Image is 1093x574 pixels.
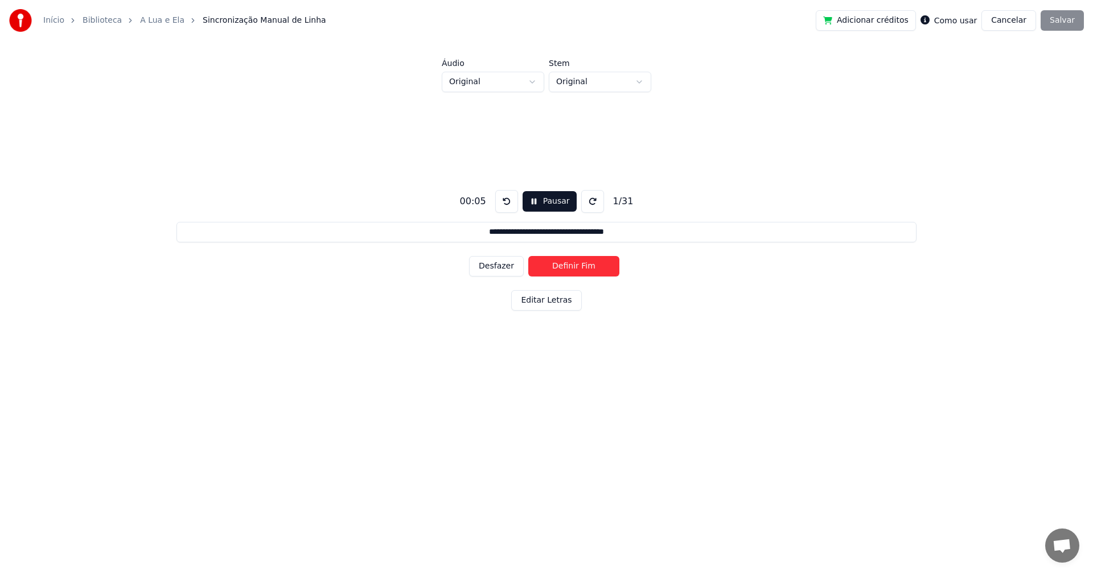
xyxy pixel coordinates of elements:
[609,195,638,208] div: 1 / 31
[981,10,1036,31] button: Cancelar
[523,191,577,212] button: Pausar
[83,15,122,26] a: Biblioteca
[469,256,524,276] button: Desfazer
[203,15,326,26] span: Sincronização Manual de Linha
[43,15,64,26] a: Início
[442,59,544,67] label: Áudio
[43,15,326,26] nav: breadcrumb
[1045,528,1079,563] div: Bate-papo aberto
[140,15,184,26] a: A Lua e Ela
[455,195,491,208] div: 00:05
[934,16,977,24] label: Como usar
[816,10,916,31] button: Adicionar créditos
[511,290,581,311] button: Editar Letras
[549,59,651,67] label: Stem
[528,256,619,276] button: Definir Fim
[9,9,32,32] img: youka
